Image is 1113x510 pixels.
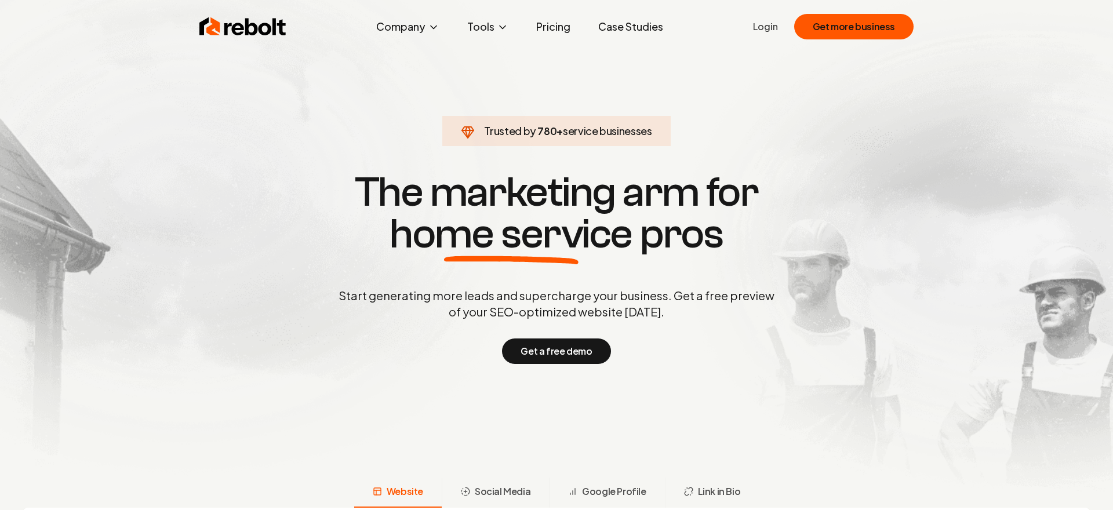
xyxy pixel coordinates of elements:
img: Rebolt Logo [199,15,286,38]
button: Company [367,15,449,38]
span: Link in Bio [698,485,741,498]
h1: The marketing arm for pros [278,172,835,255]
button: Link in Bio [665,478,759,508]
span: Trusted by [484,124,536,137]
span: + [556,124,563,137]
a: Pricing [527,15,580,38]
button: Get more business [794,14,914,39]
span: Website [387,485,423,498]
span: Google Profile [582,485,646,498]
span: 780 [537,123,556,139]
span: home service [390,213,632,255]
a: Case Studies [589,15,672,38]
p: Start generating more leads and supercharge your business. Get a free preview of your SEO-optimiz... [336,287,777,320]
a: Login [753,20,778,34]
button: Tools [458,15,518,38]
button: Google Profile [549,478,664,508]
span: service businesses [563,124,652,137]
button: Social Media [442,478,549,508]
span: Social Media [475,485,530,498]
button: Website [354,478,442,508]
button: Get a free demo [502,338,610,364]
